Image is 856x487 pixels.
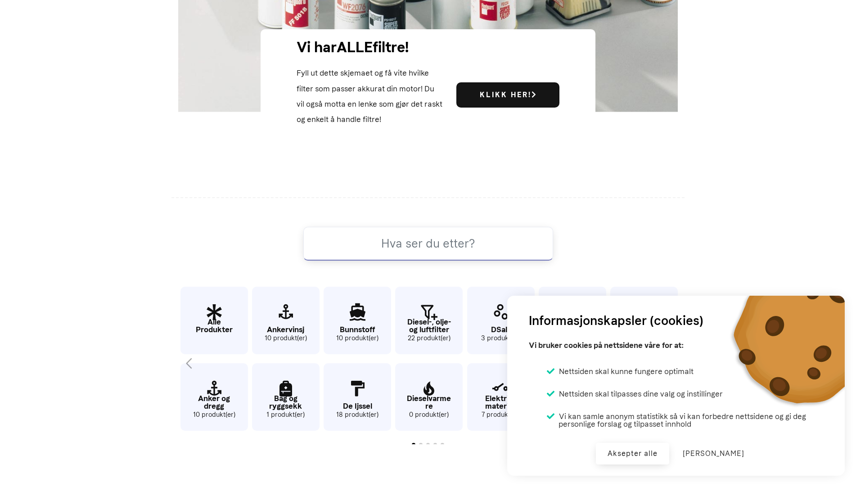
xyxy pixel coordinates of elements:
[393,282,463,356] div: 7 / 62
[610,287,678,354] a: Filter 17 produkt(er)
[180,363,248,431] a: Anker og dregg 10 produkt(er)
[395,334,463,343] small: 22 produkt(er)
[252,334,320,343] small: 10 produkt(er)
[467,363,535,431] a: Elektrisk materiell 7 produkt(er)
[467,334,535,343] small: 3 produkt(er)
[456,82,559,108] a: Klikk her!
[433,443,437,446] span: Go to slide 4
[324,402,391,410] p: De Ijssel
[547,367,694,375] li: Nettsiden skal kunne fungere optimalt
[324,363,391,431] a: De Ijssel 18 produkt(er)
[467,395,535,410] p: Elektrisk materiell
[547,390,723,398] li: Nettsiden skal tilpasses dine valg og instillinger
[529,311,703,330] h3: Informasjonskapsler (cookies)
[465,282,534,356] div: 9 / 62
[419,443,423,446] span: Go to slide 2
[395,395,463,410] p: Dieselvarmere
[180,410,248,420] small: 10 produkt(er)
[671,443,756,464] button: [PERSON_NAME]
[441,443,444,446] span: Go to slide 5
[596,443,669,464] button: Aksepter alle
[393,359,463,433] div: 8 / 62
[322,359,391,433] div: 6 / 62
[250,359,319,433] div: 4 / 62
[252,410,320,420] small: 1 produkt(er)
[178,359,248,433] div: 2 / 62
[536,282,606,356] div: 11 / 62
[178,282,248,356] div: 1 / 62
[426,443,430,446] span: Go to slide 3
[252,395,320,410] p: Bag og ryggsekk
[608,282,678,356] div: 13 / 62
[250,282,319,356] div: 3 / 62
[252,326,320,334] p: Ankervinsj
[395,287,463,354] a: Diesel-, olje- og luftfilter 22 produkt(er)
[467,326,535,334] p: DSalt
[324,410,391,420] small: 18 produkt(er)
[547,412,823,428] li: Vi kan samle anonym statistikk så vi kan forbedre nettsidene og gi deg personlige forslag og tilp...
[324,334,391,343] small: 10 produkt(er)
[395,410,463,420] small: 0 produkt(er)
[252,363,320,431] a: Bag og ryggsekk 1 produkt(er)
[252,287,320,354] a: Ankervinsj 10 produkt(er)
[337,39,373,56] span: ALLE
[395,363,463,431] a: Dieselvarmere 0 produkt(er)
[467,287,535,354] a: DSalt 3 produkt(er)
[297,65,443,127] p: Fyll ut dette skjemaet og få vite hvilke filter som passer akkurat din motor! Du vil også motta e...
[395,318,463,334] p: Diesel-, olje- og luftfilter
[180,395,248,410] p: Anker og dregg
[322,282,391,356] div: 5 / 62
[324,326,391,334] p: Bunnstoff
[180,318,248,334] p: Alle Produkter
[480,90,536,99] b: Klikk her!
[324,287,391,354] a: Bunnstoff 10 produkt(er)
[465,359,534,433] div: 10 / 62
[303,227,553,261] input: Hva ser du etter?
[180,287,248,354] a: Alle Produkter
[529,338,684,353] p: Vi bruker cookies på nettsidene våre for at:
[412,443,415,446] span: Go to slide 1
[297,36,443,58] h3: Vi har filtre!
[539,287,606,354] a: Extreme Rengjøring 16 produkt(er)
[467,410,535,420] small: 7 produkt(er)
